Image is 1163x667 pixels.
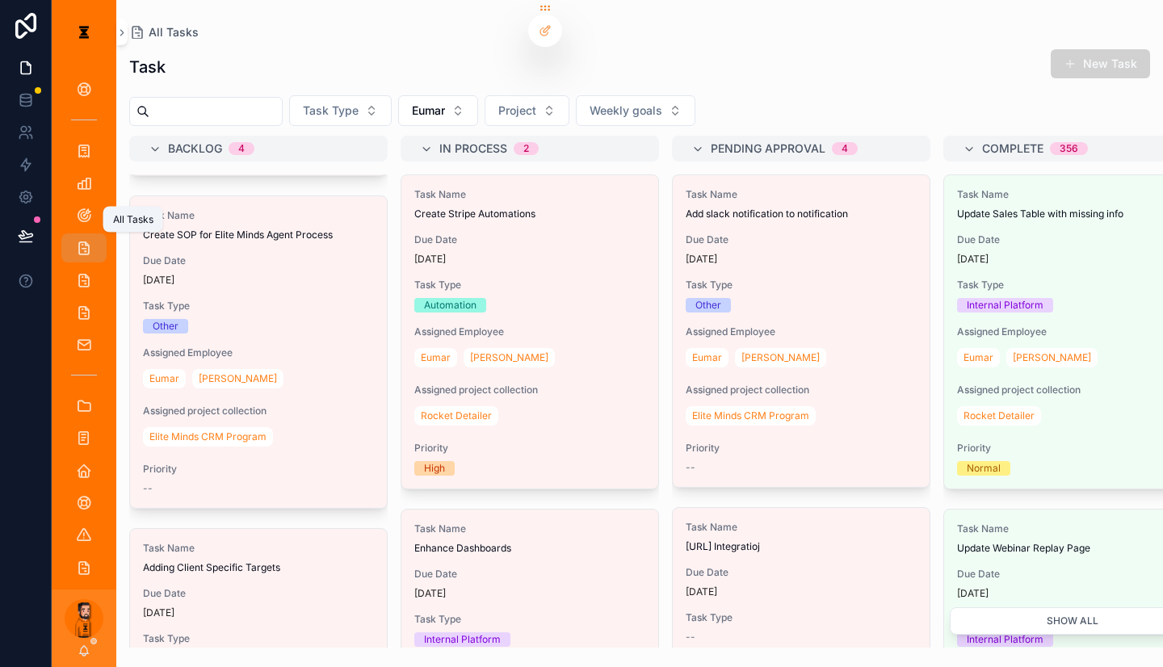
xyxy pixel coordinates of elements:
[149,24,199,40] span: All Tasks
[149,372,179,385] span: Eumar
[741,351,820,364] span: [PERSON_NAME]
[143,209,374,222] span: Task Name
[414,542,645,555] span: Enhance Dashboards
[695,298,721,313] div: Other
[590,103,662,119] span: Weekly goals
[686,540,917,553] span: [URL] Integratioj
[143,587,374,600] span: Due Date
[149,430,267,443] span: Elite Minds CRM Program
[1006,348,1098,367] a: [PERSON_NAME]
[113,213,153,226] div: All Tasks
[1060,142,1078,155] div: 356
[143,274,174,287] p: [DATE]
[686,253,717,266] p: [DATE]
[711,141,825,157] span: Pending Approval
[498,103,536,119] span: Project
[52,65,116,589] div: scrollable content
[686,325,917,338] span: Assigned Employee
[414,233,645,246] span: Due Date
[686,442,917,455] span: Priority
[686,233,917,246] span: Due Date
[143,632,374,645] span: Task Type
[686,521,917,534] span: Task Name
[414,325,645,338] span: Assigned Employee
[143,405,374,417] span: Assigned project collection
[964,351,993,364] span: Eumar
[464,348,555,367] a: [PERSON_NAME]
[414,348,457,367] a: Eumar
[414,442,645,455] span: Priority
[412,103,445,119] span: Eumar
[576,95,695,126] button: Select Button
[414,568,645,581] span: Due Date
[143,229,374,241] span: Create SOP for Elite Minds Agent Process
[686,406,816,426] a: Elite Minds CRM Program
[414,613,645,626] span: Task Type
[842,142,848,155] div: 4
[421,351,451,364] span: Eumar
[143,300,374,313] span: Task Type
[686,384,917,396] span: Assigned project collection
[672,174,930,488] a: Task NameAdd slack notification to notificationDue Date[DATE]Task TypeOtherAssigned EmployeeEumar...
[71,19,97,45] img: App logo
[424,632,501,647] div: Internal Platform
[686,566,917,579] span: Due Date
[414,188,645,201] span: Task Name
[238,142,245,155] div: 4
[129,56,166,78] h1: Task
[424,461,445,476] div: High
[686,208,917,220] span: Add slack notification to notification
[414,587,446,600] p: [DATE]
[957,348,1000,367] a: Eumar
[192,369,283,388] a: [PERSON_NAME]
[414,253,446,266] p: [DATE]
[470,351,548,364] span: [PERSON_NAME]
[964,409,1035,422] span: Rocket Detailer
[143,254,374,267] span: Due Date
[686,188,917,201] span: Task Name
[401,174,659,489] a: Task NameCreate Stripe AutomationsDue Date[DATE]Task TypeAutomationAssigned EmployeeEumar[PERSON_...
[485,95,569,126] button: Select Button
[735,348,826,367] a: [PERSON_NAME]
[303,103,359,119] span: Task Type
[957,587,989,600] p: [DATE]
[1051,49,1150,78] button: New Task
[686,585,717,598] p: [DATE]
[129,195,388,509] a: Task NameCreate SOP for Elite Minds Agent ProcessDue Date[DATE]Task TypeOtherAssigned EmployeeEum...
[967,298,1043,313] div: Internal Platform
[143,561,374,574] span: Adding Client Specific Targets
[414,208,645,220] span: Create Stripe Automations
[143,369,186,388] a: Eumar
[982,141,1043,157] span: Complete
[1013,351,1091,364] span: [PERSON_NAME]
[439,141,507,157] span: In Process
[414,522,645,535] span: Task Name
[686,631,695,644] span: --
[692,351,722,364] span: Eumar
[153,319,178,333] div: Other
[414,406,498,426] a: Rocket Detailer
[692,409,809,422] span: Elite Minds CRM Program
[686,461,695,474] span: --
[289,95,392,126] button: Select Button
[143,427,273,447] a: Elite Minds CRM Program
[199,372,277,385] span: [PERSON_NAME]
[414,384,645,396] span: Assigned project collection
[398,95,478,126] button: Select Button
[143,606,174,619] p: [DATE]
[957,253,989,266] p: [DATE]
[143,542,374,555] span: Task Name
[143,463,374,476] span: Priority
[967,461,1001,476] div: Normal
[686,611,917,624] span: Task Type
[168,141,222,157] span: Backlog
[686,348,728,367] a: Eumar
[129,24,199,40] a: All Tasks
[143,346,374,359] span: Assigned Employee
[143,482,153,495] span: --
[686,279,917,292] span: Task Type
[523,142,529,155] div: 2
[414,279,645,292] span: Task Type
[424,298,477,313] div: Automation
